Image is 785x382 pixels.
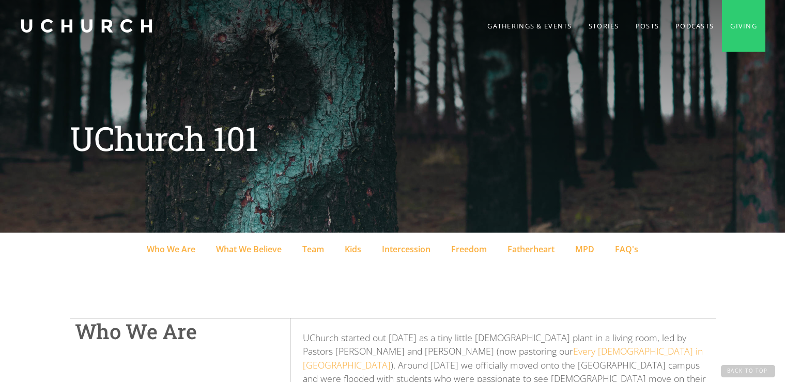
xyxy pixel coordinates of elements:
a: What We Believe [206,233,292,266]
h1: UChurch 101 [70,117,716,159]
a: Fatherheart [497,233,565,266]
a: Back to Top [721,365,776,377]
div: FAQ's [615,243,638,255]
a: Every [DEMOGRAPHIC_DATA] in [GEOGRAPHIC_DATA] [303,345,703,371]
a: FAQ's [605,233,649,266]
div: Fatherheart [507,243,555,255]
div: Who We Are [147,243,195,255]
div: MPD [575,243,594,255]
div: What We Believe [216,243,282,255]
h1: Who We Are [75,318,280,344]
div: Team [302,243,324,255]
a: Intercession [372,233,441,266]
div: Freedom [451,243,487,255]
a: MPD [565,233,605,266]
div: Kids [345,243,361,255]
a: Kids [334,233,372,266]
a: Freedom [441,233,497,266]
a: Team [292,233,334,266]
a: Who We Are [136,233,206,266]
div: Intercession [382,243,430,255]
